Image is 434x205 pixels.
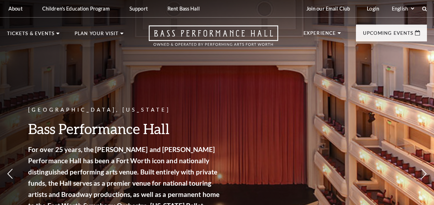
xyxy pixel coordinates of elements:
[28,106,222,114] p: [GEOGRAPHIC_DATA], [US_STATE]
[7,31,55,40] p: Tickets & Events
[363,31,413,39] p: Upcoming Events
[75,31,119,40] p: Plan Your Visit
[167,6,200,12] p: Rent Bass Hall
[42,6,110,12] p: Children's Education Program
[129,6,148,12] p: Support
[390,5,415,12] select: Select:
[304,31,336,39] p: Experience
[8,6,23,12] p: About
[28,120,222,138] h3: Bass Performance Hall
